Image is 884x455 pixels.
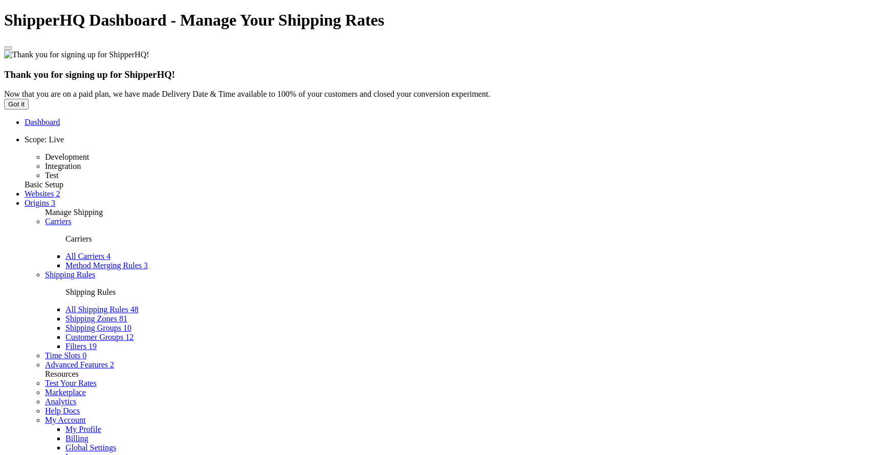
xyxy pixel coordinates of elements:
[45,379,880,388] li: Test Your Rates
[65,323,131,332] a: Shipping Groups 10
[51,199,55,207] span: 3
[106,252,110,261] span: 4
[45,171,58,180] span: Test
[45,162,81,170] span: Integration
[65,314,127,323] a: Shipping Zones 81
[65,234,880,244] p: Carriers
[45,388,880,397] li: Marketplace
[123,323,131,332] span: 10
[119,314,127,323] span: 81
[65,342,97,351] a: Filters 19
[125,333,134,341] span: 12
[65,323,880,333] li: Shipping Groups
[25,135,64,144] span: Scope: Live
[45,351,80,360] span: Time Slots
[4,69,880,80] h3: Thank you for signing up for ShipperHQ!
[45,370,880,379] div: Resources
[130,305,139,314] span: 48
[65,314,117,323] span: Shipping Zones
[45,270,880,351] li: Shipping Rules
[82,351,86,360] span: 0
[45,162,880,171] li: Integration
[45,208,880,217] div: Manage Shipping
[25,189,880,199] li: Websites
[65,261,880,270] li: Method Merging Rules
[65,261,142,270] span: Method Merging Rules
[65,425,101,434] a: My Profile
[65,305,139,314] a: All Shipping Rules 48
[45,360,114,369] a: Advanced Features 2
[65,425,880,434] li: My Profile
[45,397,76,406] a: Analytics
[45,397,880,406] li: Analytics
[25,199,49,207] span: Origins
[65,261,148,270] a: Method Merging Rules 3
[65,252,110,261] a: All Carriers 4
[45,351,880,360] li: Time Slots
[25,118,60,126] a: Dashboard
[45,171,880,180] li: Test
[45,153,880,162] li: Development
[65,305,880,314] li: All Shipping Rules
[4,50,149,59] img: Thank you for signing up for ShipperHQ!
[65,333,880,342] li: Customer Groups
[65,314,880,323] li: Shipping Zones
[65,333,134,341] a: Customer Groups 12
[45,406,880,416] li: Help Docs
[45,217,72,226] a: Carriers
[25,199,55,207] a: Origins 3
[144,261,148,270] span: 3
[45,388,86,397] a: Marketplace
[56,189,60,198] span: 2
[4,90,880,99] div: Now that you are on a paid plan, we have made Delivery Date & Time available to 100% of your cust...
[65,252,880,261] li: All Carriers
[65,434,88,443] a: Billing
[65,434,880,443] li: Billing
[65,342,86,351] span: Filters
[45,153,89,161] span: Development
[45,379,97,387] a: Test Your Rates
[65,305,128,314] span: All Shipping Rules
[25,180,880,189] div: Basic Setup
[25,189,60,198] a: Websites 2
[45,351,86,360] a: Time Slots 0
[4,99,29,110] button: Got it
[65,323,121,332] span: Shipping Groups
[25,189,54,198] span: Websites
[65,342,880,351] li: Filters
[65,443,880,452] li: Global Settings
[45,360,108,369] span: Advanced Features
[45,270,95,279] a: Shipping Rules
[110,360,114,369] span: 2
[45,217,880,270] li: Carriers
[45,360,880,370] li: Advanced Features
[45,406,80,415] a: Help Docs
[4,11,880,30] h1: ShipperHQ Dashboard - Manage Your Shipping Rates
[25,118,880,127] li: Dashboard
[65,288,880,297] p: Shipping Rules
[65,443,116,452] a: Global Settings
[65,252,104,261] span: All Carriers
[45,416,86,424] a: My Account
[89,342,97,351] span: 19
[25,199,880,208] li: Origins
[65,333,123,341] span: Customer Groups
